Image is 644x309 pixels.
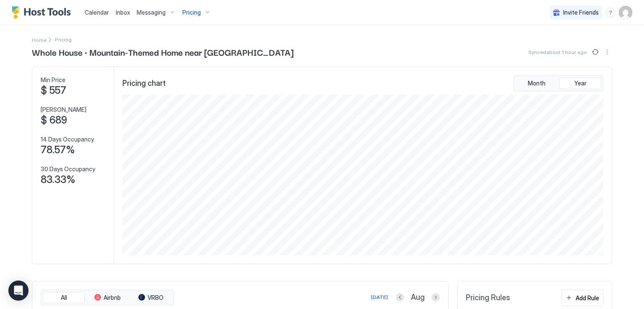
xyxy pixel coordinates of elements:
[41,165,95,173] span: 30 Days Occupancy
[12,6,75,19] a: Host Tools Logo
[563,9,599,16] span: Invite Friends
[371,294,388,301] div: [DATE]
[32,35,47,44] a: Home
[590,47,600,57] button: Sync prices
[61,294,67,301] span: All
[41,290,174,306] div: tab-group
[122,79,166,88] span: Pricing chart
[8,281,29,301] div: Open Intercom Messenger
[411,293,425,302] span: Aug
[574,80,587,87] span: Year
[41,173,75,186] span: 83.33%
[104,294,121,301] span: Airbnb
[370,292,389,302] button: [DATE]
[85,9,109,16] span: Calendar
[130,292,172,304] button: VRBO
[116,9,130,16] span: Inbox
[431,293,440,301] button: Next month
[41,114,67,126] span: $ 689
[559,77,601,89] button: Year
[41,144,75,156] span: 78.57%
[86,292,128,304] button: Airbnb
[148,294,164,301] span: VRBO
[41,76,65,84] span: Min Price
[576,294,599,302] div: Add Rule
[605,8,615,18] div: menu
[619,6,632,19] div: User profile
[182,9,201,16] span: Pricing
[32,46,293,58] span: Whole House · Mountain-Themed Home near [GEOGRAPHIC_DATA]
[55,36,72,43] span: Breadcrumb
[41,84,66,97] span: $ 557
[528,80,545,87] span: Month
[85,8,109,17] a: Calendar
[137,9,166,16] span: Messaging
[396,293,404,301] button: Previous month
[466,293,510,303] span: Pricing Rules
[43,292,85,304] button: All
[602,47,612,57] div: menu
[41,136,94,143] span: 14 Days Occupancy
[561,290,603,306] button: Add Rule
[41,106,86,113] span: [PERSON_NAME]
[32,35,47,44] div: Breadcrumb
[32,37,47,43] span: Home
[514,75,603,91] div: tab-group
[516,77,558,89] button: Month
[602,47,612,57] button: More options
[528,49,587,55] span: Synced about 1 hour ago
[116,8,130,17] a: Inbox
